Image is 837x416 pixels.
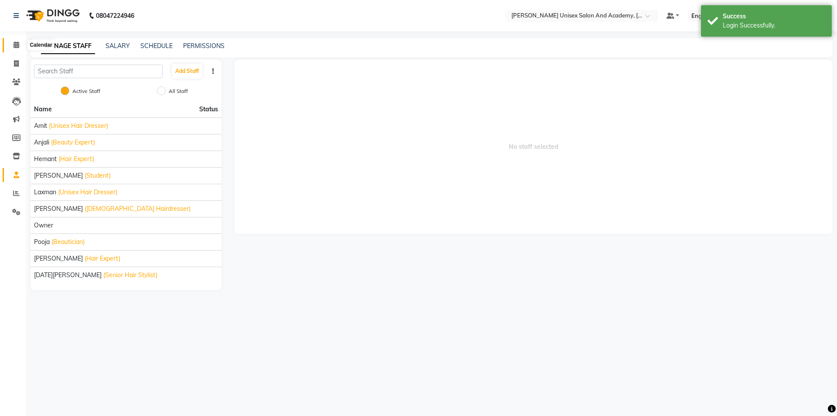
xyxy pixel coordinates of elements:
span: No staff selected [235,59,833,234]
span: (Senior Hair Stylist) [103,271,157,280]
span: owner [34,221,53,230]
div: Calendar [27,40,54,50]
span: ([DEMOGRAPHIC_DATA] Hairdresser) [85,204,191,213]
input: Search Staff [34,65,163,78]
span: [PERSON_NAME] [34,254,83,263]
span: anjali [34,138,49,147]
a: MANAGE STAFF [41,38,95,54]
span: [PERSON_NAME] [34,204,83,213]
img: logo [22,3,82,28]
span: Status [199,105,218,114]
span: hemant [34,155,57,164]
span: laxman [34,188,56,197]
button: Add Staff [172,64,202,79]
span: (Hair Expert) [58,155,94,164]
div: Success [723,12,825,21]
label: All Staff [169,87,188,95]
a: SCHEDULE [140,42,173,50]
span: (Hair Expert) [85,254,120,263]
a: PERMISSIONS [183,42,225,50]
span: (Student) [85,171,111,180]
b: 08047224946 [96,3,134,28]
label: Active Staff [72,87,100,95]
span: Name [34,105,52,113]
span: (Unisex Hair Dresser) [58,188,117,197]
span: Amit [34,121,47,131]
a: SALARY [105,42,130,50]
span: [DATE][PERSON_NAME] [34,271,102,280]
span: (Beauty Expert) [51,138,95,147]
span: [PERSON_NAME] [34,171,83,180]
span: (Unisex Hair Dresser) [49,121,108,131]
span: pooja [34,237,50,247]
div: Login Successfully. [723,21,825,30]
span: (Beautician) [51,237,85,247]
